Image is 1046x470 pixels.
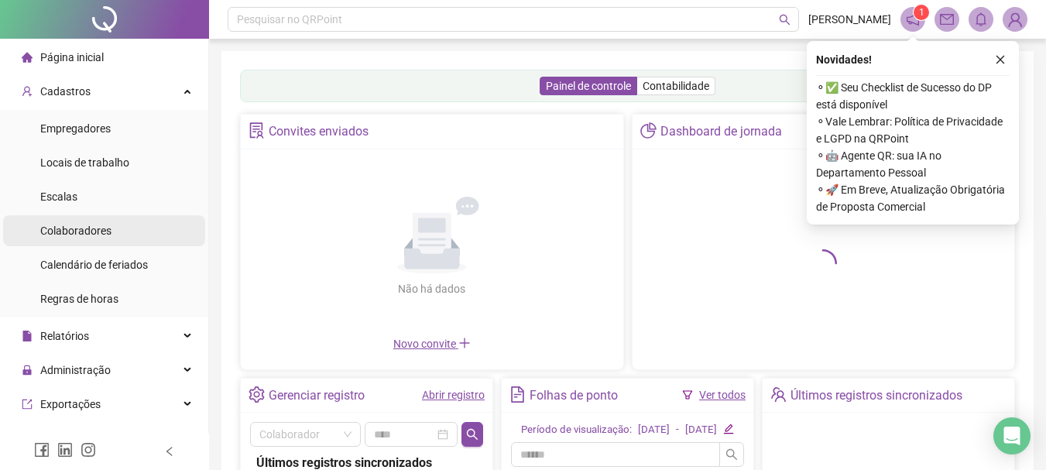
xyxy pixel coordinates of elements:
div: Convites enviados [269,118,369,145]
div: Gerenciar registro [269,383,365,409]
div: [DATE] [685,422,717,438]
span: Cadastros [40,85,91,98]
span: Calendário de feriados [40,259,148,271]
img: 89165 [1003,8,1027,31]
span: Colaboradores [40,225,111,237]
span: filter [682,389,693,400]
span: export [22,399,33,410]
a: Abrir registro [422,389,485,401]
div: Não há dados [361,280,503,297]
span: notification [906,12,920,26]
div: Dashboard de jornada [660,118,782,145]
sup: 1 [914,5,929,20]
span: instagram [81,442,96,458]
span: plus [458,337,471,349]
span: 1 [919,7,924,18]
div: Últimos registros sincronizados [791,383,962,409]
span: Novidades ! [816,51,872,68]
span: ⚬ 🚀 Em Breve, Atualização Obrigatória de Proposta Comercial [816,181,1010,215]
div: Folhas de ponto [530,383,618,409]
span: search [725,448,738,461]
span: lock [22,365,33,376]
span: ⚬ 🤖 Agente QR: sua IA no Departamento Pessoal [816,147,1010,181]
span: file [22,331,33,341]
span: home [22,52,33,63]
div: - [676,422,679,438]
span: Exportações [40,398,101,410]
span: Relatórios [40,330,89,342]
div: Open Intercom Messenger [993,417,1031,455]
span: Painel de controle [546,80,631,92]
span: Regras de horas [40,293,118,305]
span: loading [809,249,837,277]
span: Contabilidade [643,80,709,92]
span: ⚬ ✅ Seu Checklist de Sucesso do DP está disponível [816,79,1010,113]
span: team [770,386,787,403]
span: ⚬ Vale Lembrar: Política de Privacidade e LGPD na QRPoint [816,113,1010,147]
div: [DATE] [638,422,670,438]
span: user-add [22,86,33,97]
span: Administração [40,364,111,376]
span: search [779,14,791,26]
span: solution [249,122,265,139]
span: Empregadores [40,122,111,135]
span: facebook [34,442,50,458]
span: file-text [509,386,526,403]
span: bell [974,12,988,26]
span: search [466,428,478,441]
a: Ver todos [699,389,746,401]
span: close [995,54,1006,65]
span: Página inicial [40,51,104,63]
span: Locais de trabalho [40,156,129,169]
span: Integrações [40,432,98,444]
span: pie-chart [640,122,657,139]
div: Período de visualização: [521,422,632,438]
span: left [164,446,175,457]
span: setting [249,386,265,403]
span: [PERSON_NAME] [808,11,891,28]
span: edit [723,424,733,434]
span: linkedin [57,442,73,458]
span: mail [940,12,954,26]
span: Novo convite [393,338,471,350]
span: Escalas [40,190,77,203]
